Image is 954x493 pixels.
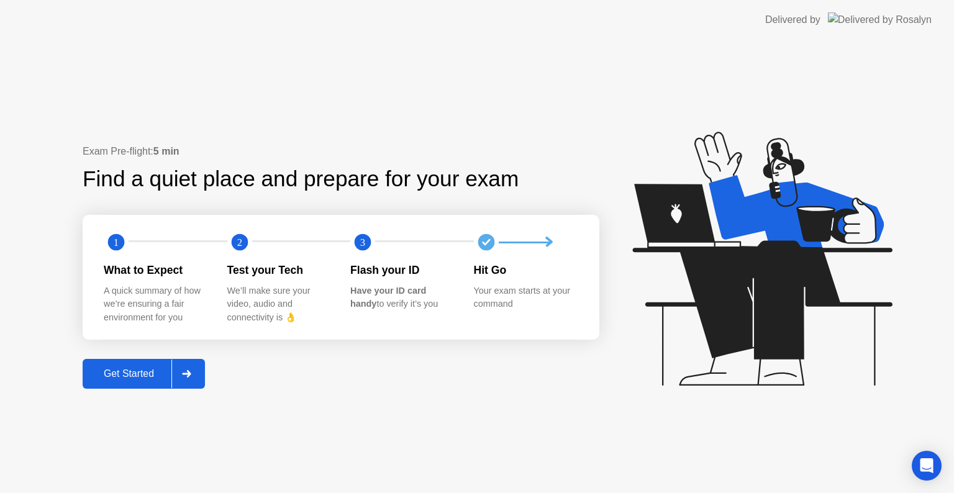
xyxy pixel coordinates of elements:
div: Find a quiet place and prepare for your exam [83,163,520,196]
div: Exam Pre-flight: [83,144,599,159]
div: A quick summary of how we’re ensuring a fair environment for you [104,284,207,325]
div: Delivered by [765,12,820,27]
div: Open Intercom Messenger [912,451,942,481]
div: to verify it’s you [350,284,454,311]
div: We’ll make sure your video, audio and connectivity is 👌 [227,284,331,325]
img: Delivered by Rosalyn [828,12,932,27]
button: Get Started [83,359,205,389]
text: 3 [360,237,365,248]
text: 1 [114,237,119,248]
div: What to Expect [104,262,207,278]
div: Your exam starts at your command [474,284,578,311]
div: Hit Go [474,262,578,278]
text: 2 [237,237,242,248]
b: 5 min [153,146,179,156]
div: Test your Tech [227,262,331,278]
div: Get Started [86,368,171,379]
b: Have your ID card handy [350,286,426,309]
div: Flash your ID [350,262,454,278]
